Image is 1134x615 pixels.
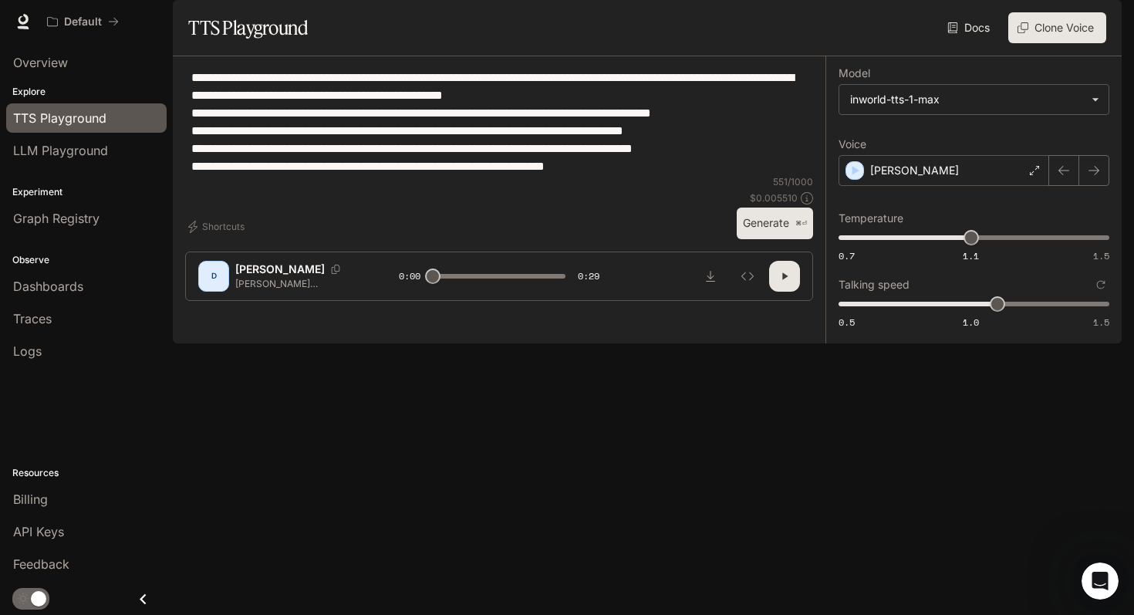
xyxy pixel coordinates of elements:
[64,15,102,29] p: Default
[1093,316,1109,329] span: 1.5
[839,279,910,290] p: Talking speed
[1082,563,1119,600] iframe: Intercom live chat
[795,219,807,228] p: ⌘⏎
[578,269,599,284] span: 0:29
[839,316,855,329] span: 0.5
[839,249,855,262] span: 0.7
[839,139,866,150] p: Voice
[695,261,726,292] button: Download audio
[185,215,251,239] button: Shortcuts
[839,213,903,224] p: Temperature
[1008,12,1106,43] button: Clone Voice
[399,269,420,284] span: 0:00
[235,277,362,290] p: [PERSON_NAME] [PERSON_NAME] is the current chair of the CCCC, the Conference on College Communica...
[1092,276,1109,293] button: Reset to default
[1093,249,1109,262] span: 1.5
[732,261,763,292] button: Inspect
[963,249,979,262] span: 1.1
[235,262,325,277] p: [PERSON_NAME]
[737,208,813,239] button: Generate⌘⏎
[40,6,126,37] button: All workspaces
[839,85,1109,114] div: inworld-tts-1-max
[870,163,959,178] p: [PERSON_NAME]
[325,265,346,274] button: Copy Voice ID
[944,12,996,43] a: Docs
[850,92,1084,107] div: inworld-tts-1-max
[963,316,979,329] span: 1.0
[188,12,308,43] h1: TTS Playground
[773,175,813,188] p: 551 / 1000
[201,264,226,289] div: D
[839,68,870,79] p: Model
